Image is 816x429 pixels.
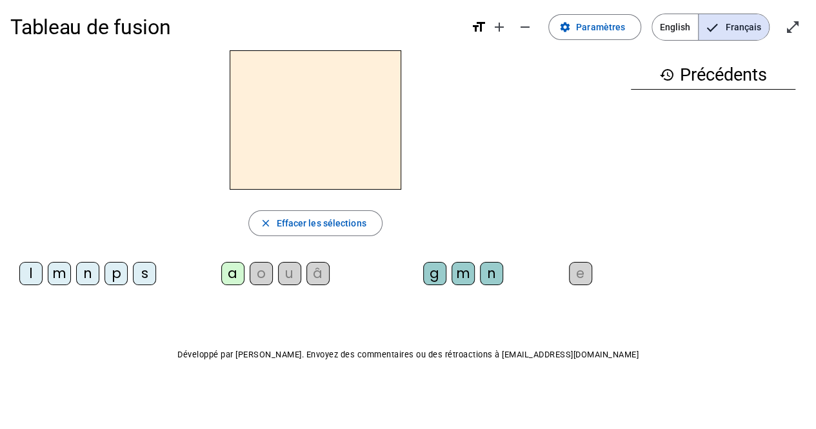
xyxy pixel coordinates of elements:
[48,262,71,285] div: m
[19,262,43,285] div: l
[250,262,273,285] div: o
[306,262,330,285] div: â
[259,217,271,229] mat-icon: close
[569,262,592,285] div: e
[492,19,507,35] mat-icon: add
[576,19,625,35] span: Paramètres
[631,61,795,90] h3: Précédents
[104,262,128,285] div: p
[276,215,366,231] span: Effacer les sélections
[278,262,301,285] div: u
[559,21,571,33] mat-icon: settings
[10,6,461,48] h1: Tableau de fusion
[480,262,503,285] div: n
[517,19,533,35] mat-icon: remove
[652,14,698,40] span: English
[785,19,801,35] mat-icon: open_in_full
[423,262,446,285] div: g
[221,262,244,285] div: a
[659,67,675,83] mat-icon: history
[10,347,806,363] p: Développé par [PERSON_NAME]. Envoyez des commentaires ou des rétroactions à [EMAIL_ADDRESS][DOMAI...
[452,262,475,285] div: m
[780,14,806,40] button: Entrer en plein écran
[548,14,641,40] button: Paramètres
[133,262,156,285] div: s
[652,14,770,41] mat-button-toggle-group: Language selection
[248,210,382,236] button: Effacer les sélections
[512,14,538,40] button: Diminuer la taille de la police
[76,262,99,285] div: n
[486,14,512,40] button: Augmenter la taille de la police
[471,19,486,35] mat-icon: format_size
[699,14,769,40] span: Français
